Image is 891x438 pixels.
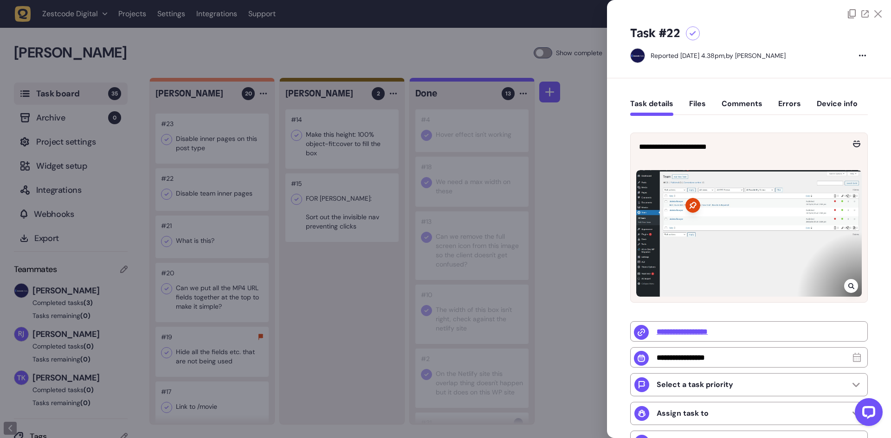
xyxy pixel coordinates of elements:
[689,99,706,116] button: Files
[630,99,673,116] button: Task details
[657,380,733,389] p: Select a task priority
[847,394,886,433] iframe: LiveChat chat widget
[778,99,801,116] button: Errors
[630,26,680,41] h5: Task #22
[651,51,786,60] div: by [PERSON_NAME]
[722,99,762,116] button: Comments
[631,49,645,63] img: Harry Robinson
[657,409,709,418] p: Assign task to
[817,99,858,116] button: Device info
[651,51,726,60] div: Reported [DATE] 4.38pm,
